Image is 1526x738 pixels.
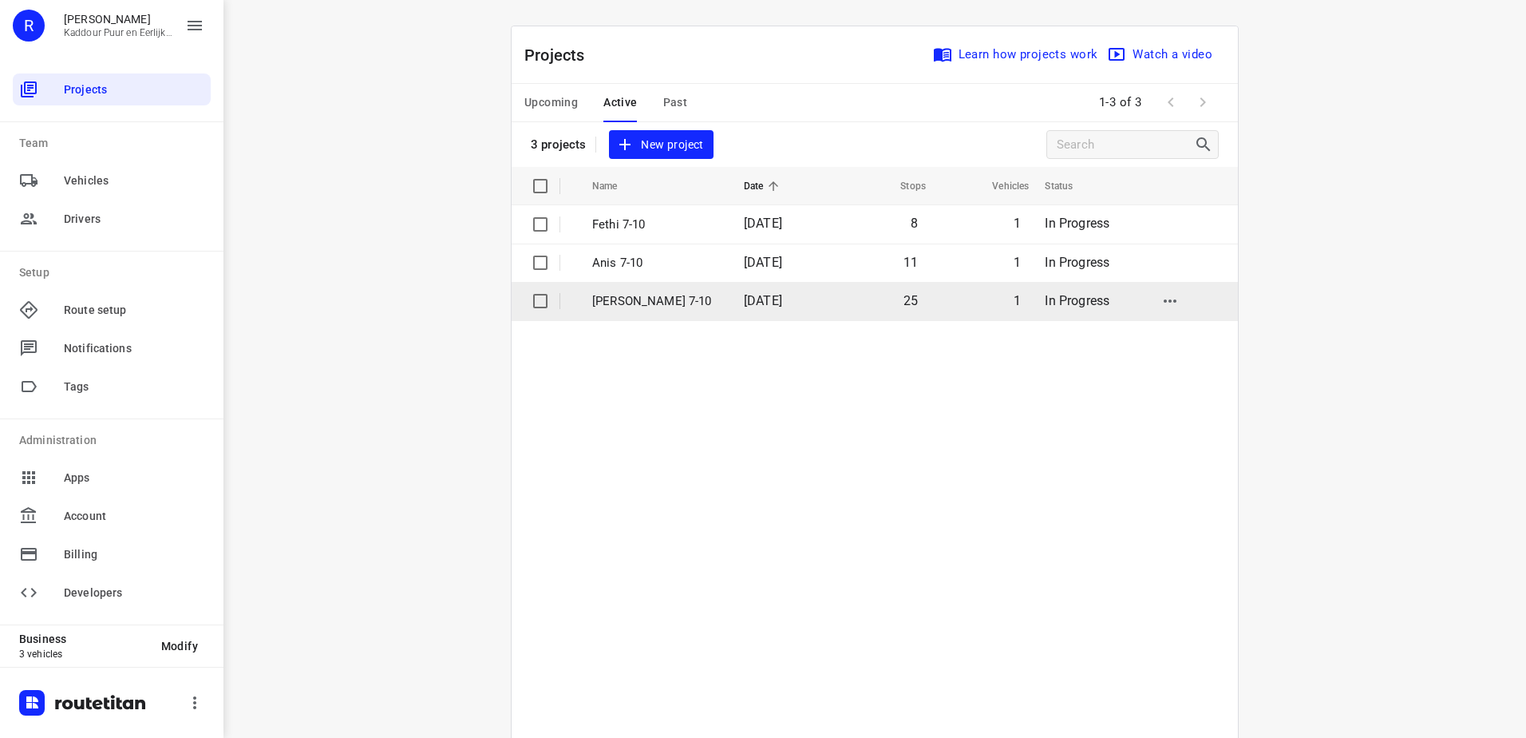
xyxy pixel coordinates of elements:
span: Stops [880,177,926,196]
span: New project [619,135,703,155]
span: In Progress [1045,216,1109,231]
p: Setup [19,264,211,281]
p: Rachid Kaddour [64,13,172,26]
div: Billing [13,538,211,570]
span: Modify [161,640,198,653]
span: Upcoming [524,93,578,113]
span: Vehicles [971,177,1029,196]
span: 1-3 of 3 [1093,85,1148,120]
span: Past [663,93,688,113]
p: Business [19,633,148,645]
span: 1 [1014,255,1021,270]
span: [DATE] [744,255,782,270]
p: Administration [19,432,211,449]
input: Search projects [1057,133,1194,157]
div: Apps [13,462,211,494]
div: Tags [13,371,211,403]
div: Notifications [13,332,211,364]
p: Team [19,135,211,152]
div: Route setup [13,294,211,326]
span: Previous Page [1155,86,1187,118]
span: Date [744,177,785,196]
div: Developers [13,577,211,609]
div: Search [1194,135,1218,154]
p: Kaddour Puur en Eerlijk Vlees B.V. [64,27,172,38]
span: 11 [903,255,918,270]
span: Billing [64,546,204,563]
span: 25 [903,293,918,308]
span: 8 [911,216,918,231]
p: [PERSON_NAME] 7-10 [592,292,720,311]
p: Projects [524,43,598,67]
span: [DATE] [744,293,782,308]
button: Modify [148,632,211,661]
div: Projects [13,73,211,105]
span: Projects [64,81,204,98]
div: Account [13,500,211,532]
div: R [13,10,45,42]
div: Vehicles [13,165,211,196]
span: Name [592,177,638,196]
span: Vehicles [64,173,204,189]
span: Status [1045,177,1093,196]
p: Anis 7-10 [592,254,720,272]
span: 1 [1014,293,1021,308]
span: In Progress [1045,255,1109,270]
span: Account [64,508,204,525]
span: In Progress [1045,293,1109,308]
p: 3 projects [531,137,586,152]
div: Drivers [13,203,211,235]
p: 3 vehicles [19,649,148,660]
span: Drivers [64,211,204,228]
p: Fethi 7-10 [592,216,720,234]
span: [DATE] [744,216,782,231]
span: Apps [64,470,204,486]
span: Notifications [64,340,204,357]
span: Active [603,93,637,113]
span: Developers [64,585,204,601]
span: Tags [64,379,204,395]
span: 1 [1014,216,1021,231]
span: Route setup [64,302,204,319]
button: New project [609,130,713,160]
span: Next Page [1187,86,1219,118]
